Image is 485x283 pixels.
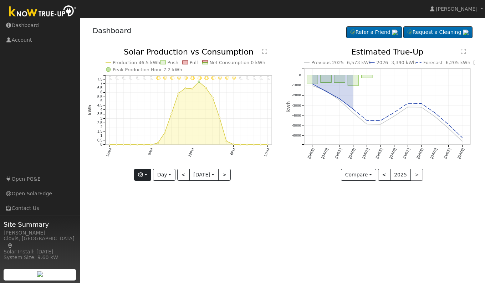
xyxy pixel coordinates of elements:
text: [DATE] [348,148,356,159]
img: retrieve [37,271,43,277]
text: Estimated True-Up [351,47,424,56]
circle: onclick="" [116,144,117,145]
circle: onclick="" [260,144,261,145]
text: 5 [100,99,102,103]
circle: onclick="" [407,106,409,109]
span: [PERSON_NAME] [436,6,478,12]
button: Compare [341,169,376,181]
circle: onclick="" [420,102,423,105]
div: Solar Install: [DATE] [4,248,76,256]
i: 11PM - Clear [267,76,270,80]
text: [DATE] [443,148,451,159]
button: > [218,169,231,181]
button: Day [153,169,175,181]
circle: onclick="" [325,89,327,92]
rect: onclick="" [348,75,359,86]
circle: onclick="" [233,144,234,145]
i: 5AM - Clear [143,76,147,80]
circle: onclick="" [461,136,464,139]
i: 3AM - Clear [129,76,133,80]
i: 3PM - Clear [211,76,215,80]
circle: onclick="" [366,119,368,122]
i: 9AM - Clear [170,76,174,80]
text: Peak Production Hour 7.2 kWh [113,67,182,72]
text: 4 [100,108,102,112]
i: 6PM - Clear [232,76,236,80]
img: Know True-Up [5,4,80,20]
i: 4AM - Clear [136,76,139,80]
circle: onclick="" [407,102,409,105]
text: 2 [100,125,102,129]
text: [DATE] [307,148,315,159]
circle: onclick="" [212,97,213,98]
text: 5.5 [97,95,102,99]
circle: onclick="" [191,88,193,89]
text: 1 [100,134,102,138]
i: 10PM - Clear [260,76,263,80]
circle: onclick="" [461,140,464,143]
text: kWh [87,105,92,115]
button: < [378,169,390,181]
circle: onclick="" [447,123,450,126]
circle: onclick="" [338,97,341,100]
circle: onclick="" [246,144,248,145]
text: 0.5 [97,138,102,142]
circle: onclick="" [420,106,423,109]
i: 8PM - Clear [246,76,250,80]
text: -1000 [292,83,301,87]
text: [DATE] [375,148,383,159]
circle: onclick="" [178,93,179,94]
circle: onclick="" [393,111,395,114]
circle: onclick="" [164,132,165,134]
circle: onclick="" [379,119,382,122]
text: Push [167,60,178,65]
text: -5000 [292,123,301,127]
a: Request a Cleaning [403,26,473,38]
text: 0 [100,143,102,146]
circle: onclick="" [311,83,314,86]
text: -4000 [292,113,301,117]
circle: onclick="" [434,115,436,118]
circle: onclick="" [109,144,110,145]
i: 1PM - Clear [197,76,201,80]
text: [DATE] [430,148,438,159]
button: [DATE] [189,169,219,181]
text: [DATE] [402,148,410,159]
circle: onclick="" [205,87,206,88]
circle: onclick="" [226,140,227,142]
text: Net Consumption 0 kWh [209,60,265,65]
text: -3000 [292,103,301,107]
text: [DATE] [457,148,465,159]
circle: onclick="" [352,112,355,114]
circle: onclick="" [267,144,268,145]
text: 12PM [187,148,195,158]
circle: onclick="" [171,113,172,114]
text: Pull [190,60,198,65]
circle: onclick="" [253,144,255,145]
a: Map [7,243,14,249]
i: 11AM - Clear [184,76,188,80]
text: [DATE] [362,148,370,159]
rect: onclick="" [362,75,373,78]
circle: onclick="" [325,90,327,93]
text: 6.5 [97,86,102,90]
circle: onclick="" [136,144,138,145]
text: 0 [299,73,301,77]
circle: onclick="" [123,144,124,145]
img: retrieve [392,30,398,35]
i: 4PM - MostlyClear [218,76,222,80]
text: -2000 [292,93,301,97]
text: 6PM [229,148,236,156]
circle: onclick="" [379,123,382,126]
text: 4.5 [97,103,102,107]
a: Refer a Friend [346,26,402,38]
div: Clovis, [GEOGRAPHIC_DATA] [4,235,76,250]
i: 5PM - MostlyClear [225,76,229,80]
text: 7 [100,82,102,86]
text: 7.5 [97,77,102,81]
text: [DATE] [321,148,329,159]
i: 2PM - Clear [204,76,209,80]
text: kWh [286,101,291,112]
text: [DATE] [389,148,397,159]
text: 11PM [263,148,270,158]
